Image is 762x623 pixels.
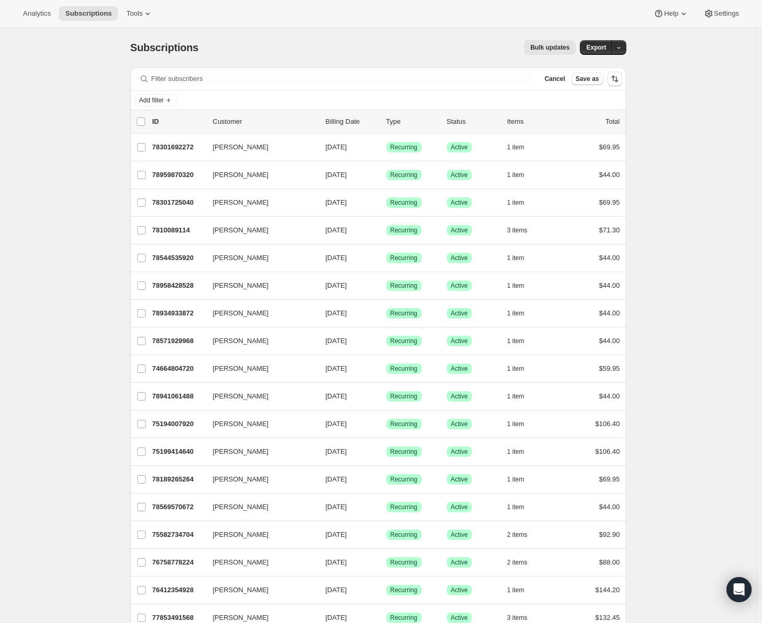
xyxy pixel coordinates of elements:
[207,416,311,432] button: [PERSON_NAME]
[152,555,620,570] div: 76758778224[PERSON_NAME][DATE]SuccessRecurringSuccessActive2 items$88.00
[697,6,745,21] button: Settings
[507,254,525,262] span: 1 item
[213,363,269,374] span: [PERSON_NAME]
[152,527,620,542] div: 75582734704[PERSON_NAME][DATE]SuccessRecurringSuccessActive2 items$92.90
[576,75,599,83] span: Save as
[326,503,347,511] span: [DATE]
[599,365,620,372] span: $59.95
[571,73,603,85] button: Save as
[599,309,620,317] span: $44.00
[507,306,536,321] button: 1 item
[390,309,418,318] span: Recurring
[126,9,142,18] span: Tools
[152,280,205,291] p: 78958428528
[507,226,528,234] span: 3 items
[326,309,347,317] span: [DATE]
[451,171,468,179] span: Active
[664,9,678,18] span: Help
[326,171,347,179] span: [DATE]
[152,474,205,485] p: 78189265264
[135,94,176,107] button: Add filter
[207,305,311,322] button: [PERSON_NAME]
[390,254,418,262] span: Recurring
[213,419,269,429] span: [PERSON_NAME]
[507,531,528,539] span: 2 items
[507,448,525,456] span: 1 item
[507,337,525,345] span: 1 item
[507,116,559,127] div: Items
[207,526,311,543] button: [PERSON_NAME]
[207,443,311,460] button: [PERSON_NAME]
[152,361,620,376] div: 74664804720[PERSON_NAME][DATE]SuccessRecurringSuccessActive1 item$59.95
[326,475,347,483] span: [DATE]
[507,140,536,155] button: 1 item
[152,419,205,429] p: 75194007920
[120,6,159,21] button: Tools
[213,116,317,127] p: Customer
[207,582,311,598] button: [PERSON_NAME]
[390,143,418,151] span: Recurring
[451,392,468,401] span: Active
[390,531,418,539] span: Recurring
[507,361,536,376] button: 1 item
[152,472,620,487] div: 78189265264[PERSON_NAME][DATE]SuccessRecurringSuccessActive1 item$69.95
[207,139,311,156] button: [PERSON_NAME]
[152,251,620,265] div: 78544535920[PERSON_NAME][DATE]SuccessRecurringSuccessActive1 item$44.00
[544,75,565,83] span: Cancel
[451,503,468,511] span: Active
[213,585,269,595] span: [PERSON_NAME]
[507,500,536,514] button: 1 item
[507,195,536,210] button: 1 item
[213,142,269,152] span: [PERSON_NAME]
[213,336,269,346] span: [PERSON_NAME]
[599,143,620,151] span: $69.95
[599,503,620,511] span: $44.00
[507,444,536,459] button: 1 item
[390,226,418,234] span: Recurring
[524,40,576,55] button: Bulk updates
[326,614,347,621] span: [DATE]
[390,171,418,179] span: Recurring
[507,223,539,238] button: 3 items
[23,9,51,18] span: Analytics
[451,309,468,318] span: Active
[599,171,620,179] span: $44.00
[152,583,620,597] div: 76412354928[PERSON_NAME][DATE]SuccessRecurringSuccessActive1 item$144.20
[152,116,620,127] div: IDCustomerBilling DateTypeStatusItemsTotal
[599,337,620,345] span: $44.00
[207,194,311,211] button: [PERSON_NAME]
[152,223,620,238] div: 7810089114[PERSON_NAME][DATE]SuccessRecurringSuccessActive3 items$71.30
[596,448,620,455] span: $106.40
[152,444,620,459] div: 75199414640[PERSON_NAME][DATE]SuccessRecurringSuccessActive1 item$106.40
[507,251,536,265] button: 1 item
[727,577,752,602] div: Open Intercom Messenger
[207,277,311,294] button: [PERSON_NAME]
[65,9,112,18] span: Subscriptions
[130,42,199,53] span: Subscriptions
[507,389,536,404] button: 1 item
[152,168,620,182] div: 78959870320[PERSON_NAME][DATE]SuccessRecurringSuccessActive1 item$44.00
[390,365,418,373] span: Recurring
[152,389,620,404] div: 78941061488[PERSON_NAME][DATE]SuccessRecurringSuccessActive1 item$44.00
[151,72,534,86] input: Filter subscribers
[152,140,620,155] div: 78301692272[PERSON_NAME][DATE]SuccessRecurringSuccessActive1 item$69.95
[599,475,620,483] span: $69.95
[599,198,620,206] span: $69.95
[213,391,269,402] span: [PERSON_NAME]
[507,171,525,179] span: 1 item
[507,168,536,182] button: 1 item
[507,278,536,293] button: 1 item
[451,558,468,567] span: Active
[152,500,620,514] div: 78569570672[PERSON_NAME][DATE]SuccessRecurringSuccessActive1 item$44.00
[390,614,418,622] span: Recurring
[326,226,347,234] span: [DATE]
[580,40,612,55] button: Export
[507,503,525,511] span: 1 item
[507,586,525,594] span: 1 item
[213,557,269,568] span: [PERSON_NAME]
[507,334,536,348] button: 1 item
[207,360,311,377] button: [PERSON_NAME]
[152,336,205,346] p: 78571929968
[507,555,539,570] button: 2 items
[326,448,347,455] span: [DATE]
